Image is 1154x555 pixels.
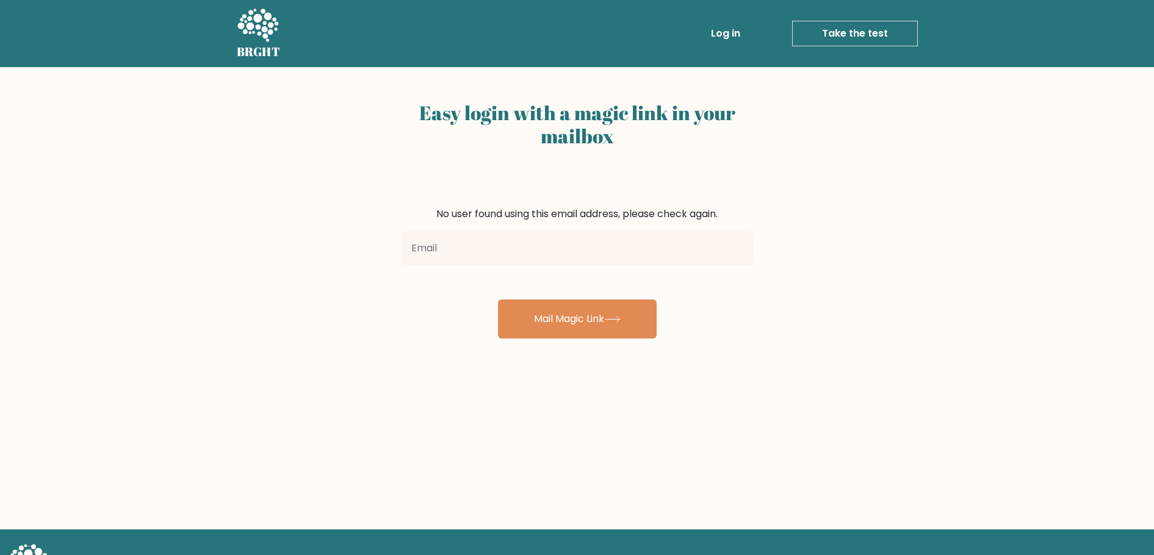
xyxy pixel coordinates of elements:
button: Mail Magic Link [498,299,657,338]
div: No user found using this email address, please check again. [402,207,753,221]
a: BRGHT [237,5,281,62]
input: Email [402,231,753,265]
h2: Easy login with a magic link in your mailbox [402,101,753,148]
a: Take the test [792,21,918,46]
a: Log in [706,21,745,46]
h5: BRGHT [237,45,281,59]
